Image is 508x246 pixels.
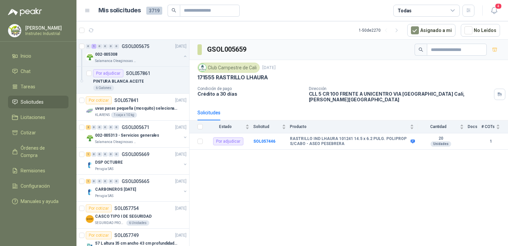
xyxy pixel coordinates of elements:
div: 1 [86,152,91,157]
h1: Mis solicitudes [98,6,141,15]
span: Tareas [21,83,35,90]
a: 1 0 0 0 0 0 GSOL005665[DATE] Company LogoCARBONEROS [DATE]Perugia SAS [86,177,188,199]
a: Cotizar [8,126,68,139]
img: Company Logo [86,53,94,61]
p: DSP OCTUBRE [95,159,123,166]
th: Solicitud [253,120,290,133]
div: 0 [97,152,102,157]
img: Company Logo [86,188,94,196]
a: Configuración [8,180,68,192]
h3: GSOL005659 [207,44,247,55]
p: KLARENS [95,112,110,118]
p: GSOL005675 [122,44,149,49]
span: Órdenes de Compra [21,144,62,159]
div: 1 - 50 de 2270 [359,25,402,36]
img: Logo peakr [8,8,42,16]
p: PINTURA BLANCA ACEITE [93,78,144,85]
p: Dirección [309,86,492,91]
div: 0 [91,152,96,157]
p: [DATE] [175,205,187,212]
span: Licitaciones [21,114,45,121]
p: Perugia SAS [95,166,113,172]
span: Estado [207,124,244,129]
b: 20 [418,136,464,141]
p: Salamanca Oleaginosas SAS [95,139,137,145]
p: Perugia SAS [95,193,113,199]
div: Por adjudicar [213,137,243,145]
p: GSOL005671 [122,125,149,130]
th: Estado [207,120,253,133]
div: 2 [86,125,91,130]
a: Manuales y ayuda [8,195,68,208]
div: 0 [86,44,91,49]
p: SOL057749 [114,233,139,238]
a: 0 1 0 0 0 0 GSOL005675[DATE] Company Logo002-005308Salamanca Oleaginosas SAS [86,42,188,64]
a: Inicio [8,50,68,62]
div: 0 [103,44,108,49]
div: 1 [86,179,91,184]
p: SOL057841 [114,98,139,103]
img: Company Logo [86,134,94,142]
a: Órdenes de Compra [8,142,68,162]
a: SOL057446 [253,139,275,144]
p: Instrutec Industrial [25,32,67,36]
div: 0 [114,44,119,49]
a: Remisiones [8,164,68,177]
p: CASCO TIPO I DE SEGURIDAD [95,213,152,220]
button: 4 [488,5,500,17]
a: 1 0 0 0 0 0 GSOL005669[DATE] Company LogoDSP OCTUBREPerugia SAS [86,150,188,172]
div: 0 [91,179,96,184]
p: 002-005308 [95,51,117,58]
div: 0 [114,125,119,130]
p: [DATE] [175,151,187,158]
img: Company Logo [86,215,94,223]
div: 6 Unidades [126,220,149,226]
div: 0 [114,179,119,184]
a: Licitaciones [8,111,68,124]
b: RASTRILLO IND LHAURA 101241 14.5 x 6.2 PULG. POLIPROP S/CABO - ASEO PESEBRERA [290,136,409,147]
a: Por cotizarSOL057841[DATE] Company Logouvas pasas pequeña (mosquito) selecionadaKLARENS1 caja x 1... [76,94,189,121]
span: Cantidad [418,124,458,129]
p: 171555 RASTRILLO LHAURA [197,74,268,81]
p: GSOL005669 [122,152,149,157]
a: 2 0 0 0 0 0 GSOL005671[DATE] Company Logo002-005313 - Servicios generalesSalamanca Oleaginosas SAS [86,123,188,145]
a: Por cotizarSOL057754[DATE] Company LogoCASCO TIPO I DE SEGURIDADSEGURIDAD PROVISER LTDA6 Unidades [76,202,189,229]
p: CARBONEROS [DATE] [95,186,136,193]
span: # COTs [481,124,495,129]
span: Producto [290,124,409,129]
th: Docs [468,120,481,133]
a: Chat [8,65,68,78]
button: Asignado a mi [407,24,455,37]
span: Chat [21,68,31,75]
div: 6 Galones [93,85,114,91]
div: 0 [97,179,102,184]
div: 0 [97,125,102,130]
p: SOL057754 [114,206,139,211]
p: [DATE] [175,43,187,50]
p: 002-005313 - Servicios generales [95,132,159,139]
th: Producto [290,120,418,133]
div: 0 [103,179,108,184]
p: [DATE] [175,97,187,104]
div: 0 [103,125,108,130]
div: 0 [108,152,113,157]
div: 1 caja x 10 kg [111,112,137,118]
p: [PERSON_NAME] [25,26,67,30]
span: search [172,8,176,13]
span: 3719 [146,7,162,15]
p: [DATE] [175,232,187,239]
span: Manuales y ayuda [21,198,59,205]
p: Condición de pago [197,86,304,91]
span: Inicio [21,52,31,60]
th: # COTs [481,120,508,133]
div: Por cotizar [86,204,112,212]
div: 0 [108,44,113,49]
div: Por cotizar [86,96,112,104]
p: [DATE] [175,178,187,185]
p: [DATE] [175,124,187,131]
div: Club Campestre de Cali [197,63,260,73]
div: 0 [91,125,96,130]
div: 1 [91,44,96,49]
span: Solicitudes [21,98,44,106]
